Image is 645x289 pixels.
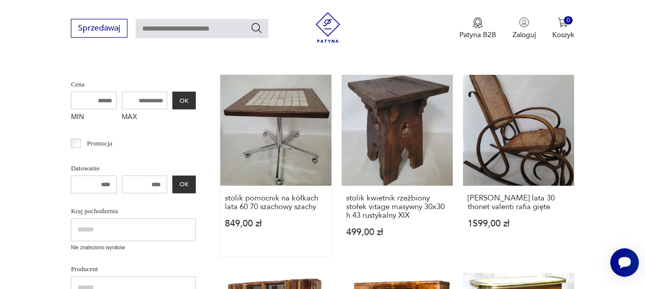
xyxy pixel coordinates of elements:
[225,219,327,228] p: 849,00 zł
[468,219,570,228] p: 1599,00 zł
[71,264,196,275] p: Producent
[558,17,568,27] img: Ikona koszyka
[71,25,127,33] a: Sprzedawaj
[71,206,196,217] p: Kraj pochodzenia
[172,92,196,109] button: OK
[220,75,331,256] a: stolik pomocnik na kółkach lata 60 70 szachowy szachystolik pomocnik na kółkach lata 60 70 szacho...
[468,194,570,211] h3: [PERSON_NAME] lata 30 thonet valenti rafia gięte
[459,30,496,40] p: Patyna B2B
[346,228,448,237] p: 499,00 zł
[564,16,573,25] div: 0
[313,12,343,43] img: Patyna - sklep z meblami i dekoracjami vintage
[71,244,196,252] p: Nie znaleziono wyników
[172,176,196,193] button: OK
[459,17,496,40] a: Ikona medaluPatyna B2B
[250,22,263,34] button: Szukaj
[512,17,536,40] button: Zaloguj
[473,17,483,28] img: Ikona medalu
[71,19,127,38] button: Sprzedawaj
[225,194,327,211] h3: stolik pomocnik na kółkach lata 60 70 szachowy szachy
[610,248,639,277] iframe: Smartsupp widget button
[71,163,196,174] p: Datowanie
[459,17,496,40] button: Patyna B2B
[552,17,574,40] button: 0Koszyk
[71,109,117,126] label: MIN
[519,17,529,27] img: Ikonka użytkownika
[71,79,196,90] p: Cena
[512,30,536,40] p: Zaloguj
[552,30,574,40] p: Koszyk
[87,138,112,149] p: Promocja
[122,109,168,126] label: MAX
[463,75,574,256] a: fotel bujany lata 30 thonet valenti rafia gięte[PERSON_NAME] lata 30 thonet valenti rafia gięte15...
[346,194,448,220] h3: stolik kwietnik rzeźbiony stołek vitage masywny 30x30 h 43 rustykalny XIX
[342,75,453,256] a: stolik kwietnik rzeźbiony stołek vitage masywny 30x30 h 43 rustykalny XIXstolik kwietnik rzeźbion...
